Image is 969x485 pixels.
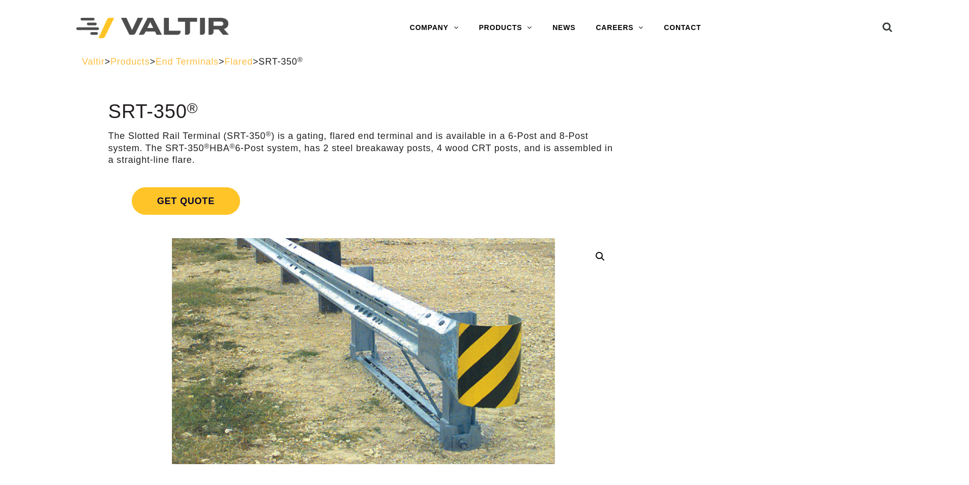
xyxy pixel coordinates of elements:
h1: SRT-350 [108,101,619,123]
a: Flared [224,56,253,67]
a: PRODUCTS [468,18,542,38]
span: SRT-350 [258,56,303,67]
a: Products [110,56,150,67]
p: The Slotted Rail Terminal (SRT-350 ) is a gating, flared end terminal and is available in a 6-Pos... [108,130,619,166]
a: Get Quote [108,175,619,227]
div: > > > > [82,56,887,68]
sup: ® [230,142,236,150]
a: CONTACT [654,18,711,38]
a: COMPANY [399,18,468,38]
a: CAREERS [585,18,654,38]
img: Valtir [76,18,229,39]
a: End Terminals [156,56,219,67]
a: NEWS [542,18,585,38]
sup: ® [298,56,303,64]
sup: ® [187,100,198,116]
sup: ® [266,130,271,138]
span: Get Quote [132,187,240,215]
sup: ® [204,142,210,150]
a: Valtir [82,56,104,67]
